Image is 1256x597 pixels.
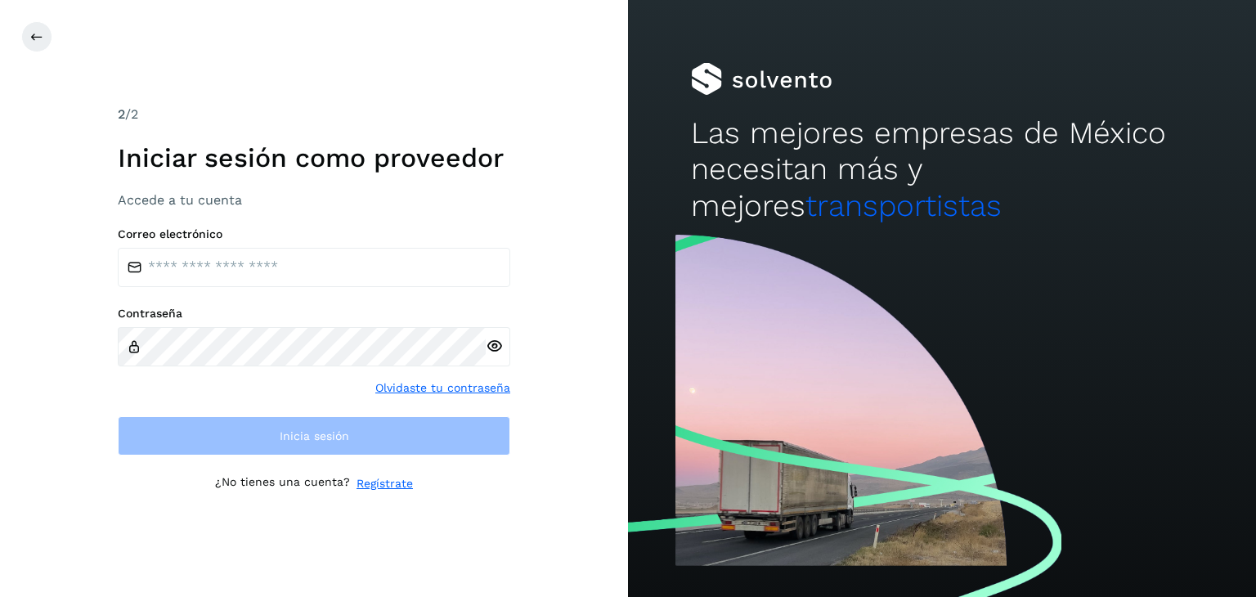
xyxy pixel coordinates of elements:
[118,142,510,173] h1: Iniciar sesión como proveedor
[118,416,510,456] button: Inicia sesión
[691,115,1193,224] h2: Las mejores empresas de México necesitan más y mejores
[375,379,510,397] a: Olvidaste tu contraseña
[118,192,510,208] h3: Accede a tu cuenta
[118,106,125,122] span: 2
[118,307,510,321] label: Contraseña
[805,188,1002,223] span: transportistas
[118,227,510,241] label: Correo electrónico
[215,475,350,492] p: ¿No tienes una cuenta?
[118,105,510,124] div: /2
[357,475,413,492] a: Regístrate
[280,430,349,442] span: Inicia sesión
